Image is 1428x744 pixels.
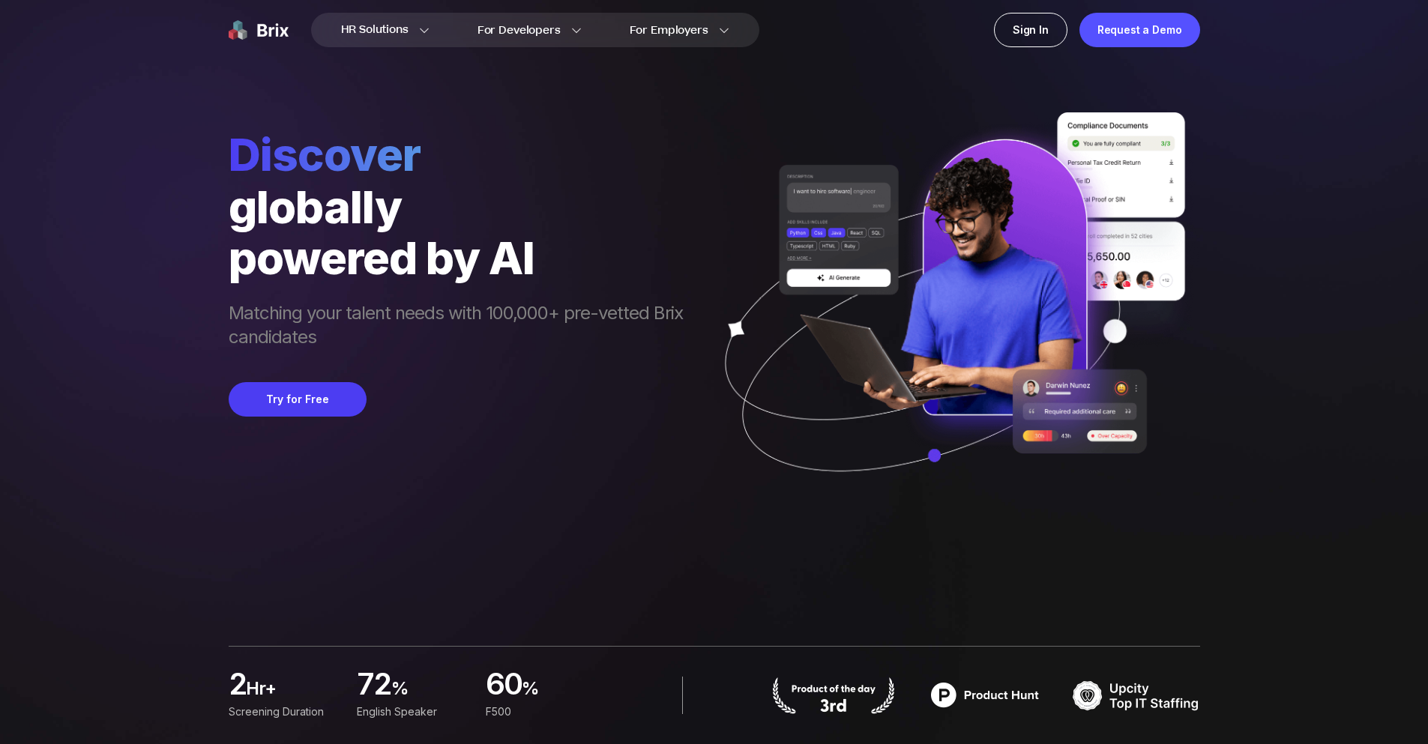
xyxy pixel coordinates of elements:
div: English Speaker [357,704,467,720]
span: For Employers [630,22,708,38]
img: ai generate [698,112,1200,515]
img: product hunt badge [770,677,897,714]
span: % [391,677,468,707]
img: product hunt badge [921,677,1049,714]
button: Try for Free [229,382,367,417]
span: hr+ [246,677,339,707]
span: Discover [229,127,698,181]
span: HR Solutions [341,18,409,42]
a: Request a Demo [1079,13,1200,47]
a: Sign In [994,13,1067,47]
span: 72 [357,671,391,701]
span: 2 [229,671,246,701]
span: % [522,677,596,707]
div: Screening duration [229,704,339,720]
div: F500 [485,704,595,720]
div: globally [229,181,698,232]
span: 60 [485,671,522,701]
img: TOP IT STAFFING [1073,677,1200,714]
span: For Developers [477,22,561,38]
span: Matching your talent needs with 100,000+ pre-vetted Brix candidates [229,301,698,352]
div: powered by AI [229,232,698,283]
